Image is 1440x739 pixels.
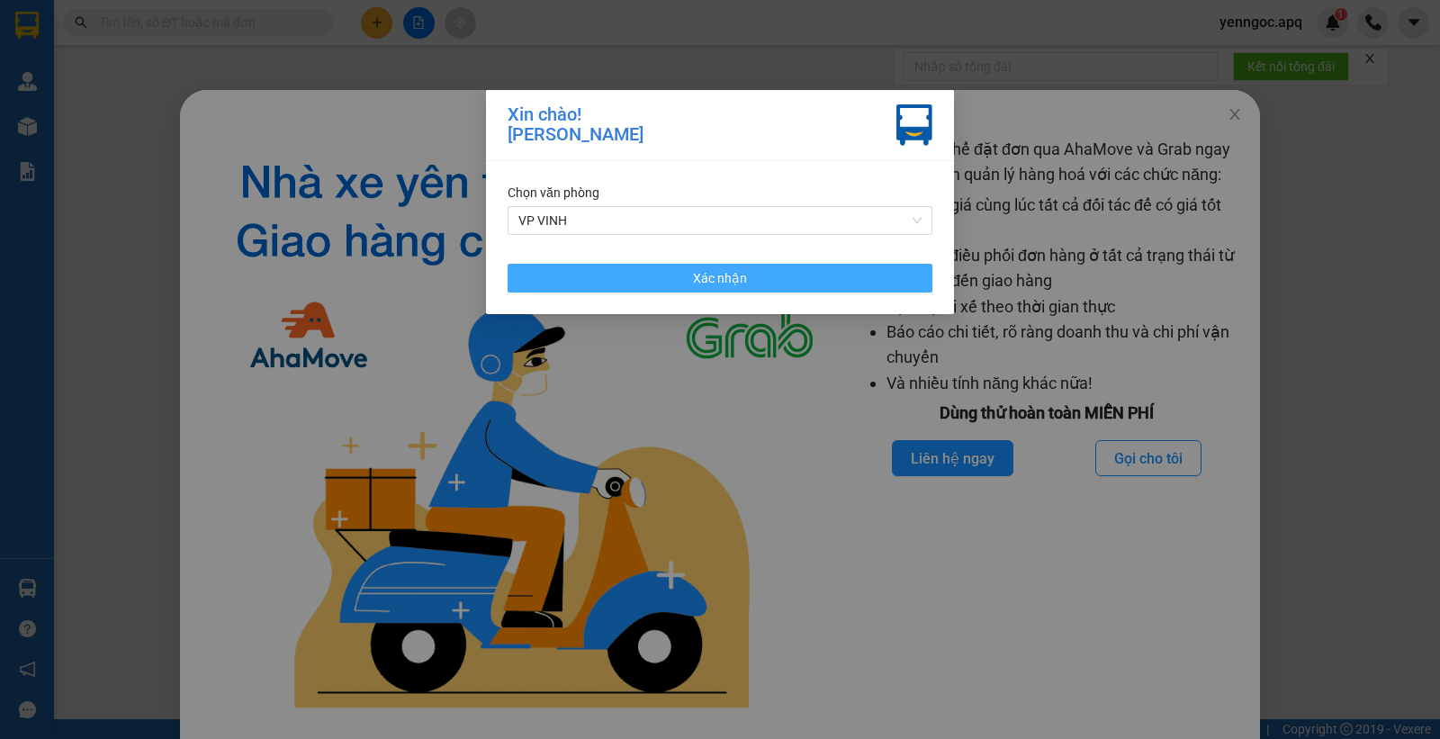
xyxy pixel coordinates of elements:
span: Xác nhận [693,268,747,288]
div: Xin chào! [PERSON_NAME] [508,104,643,146]
div: Chọn văn phòng [508,183,932,203]
span: VP VINH [518,207,922,234]
button: Xác nhận [508,264,932,293]
img: vxr-icon [896,104,932,146]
